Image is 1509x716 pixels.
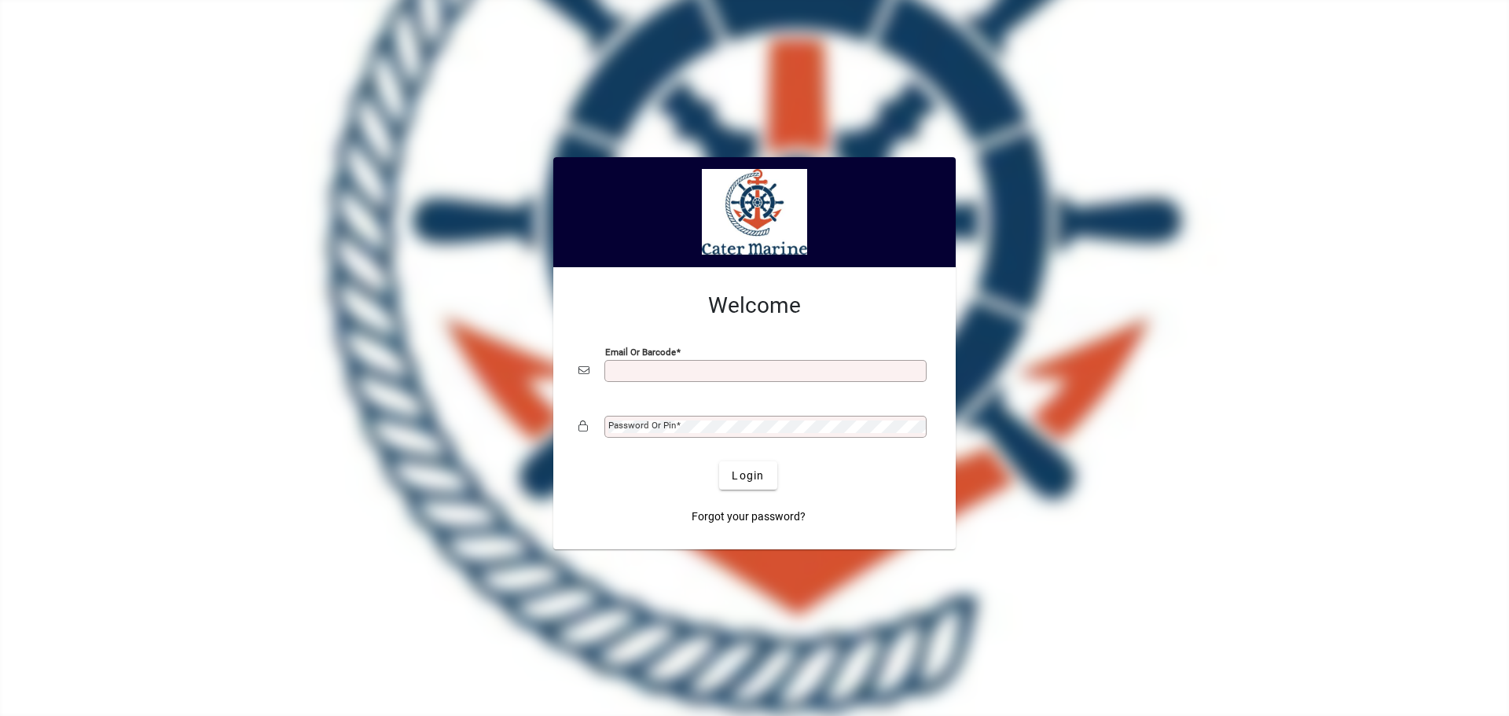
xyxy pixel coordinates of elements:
[578,292,931,319] h2: Welcome
[605,347,676,358] mat-label: Email or Barcode
[732,468,764,484] span: Login
[608,420,676,431] mat-label: Password or Pin
[719,461,777,490] button: Login
[692,509,806,525] span: Forgot your password?
[685,502,812,531] a: Forgot your password?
